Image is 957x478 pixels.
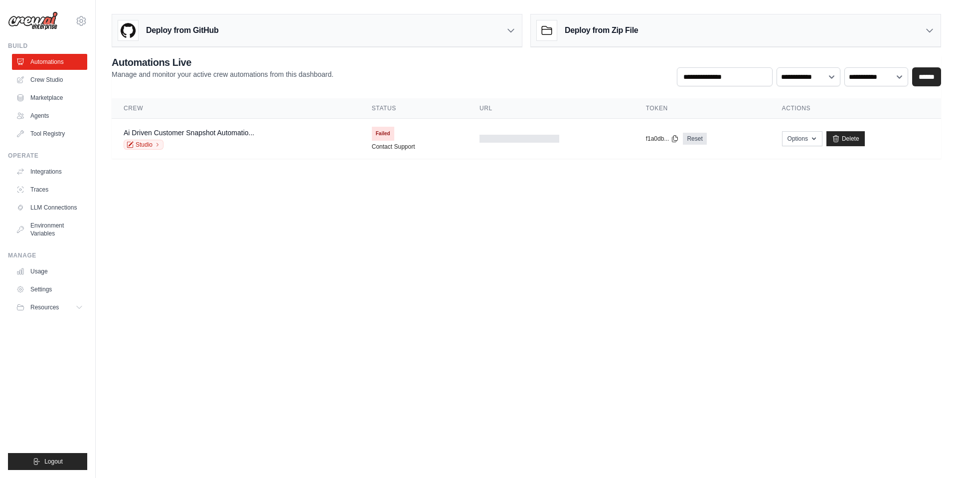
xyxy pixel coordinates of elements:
a: Marketplace [12,90,87,106]
a: Contact Support [372,143,415,151]
button: Options [782,131,822,146]
button: Logout [8,453,87,470]
h3: Deploy from GitHub [146,24,218,36]
img: Logo [8,11,58,30]
a: Settings [12,281,87,297]
a: Reset [683,133,706,145]
h2: Automations Live [112,55,333,69]
button: Resources [12,299,87,315]
a: Environment Variables [12,218,87,241]
a: Traces [12,182,87,198]
p: Manage and monitor your active crew automations from this dashboard. [112,69,333,79]
a: Automations [12,54,87,70]
img: GitHub Logo [118,20,138,40]
a: Usage [12,263,87,279]
th: Crew [112,98,360,119]
button: f1a0db... [646,135,679,143]
th: URL [468,98,634,119]
a: Delete [826,131,865,146]
a: Integrations [12,164,87,180]
div: Build [8,42,87,50]
span: Resources [30,303,59,311]
a: Tool Registry [12,126,87,142]
h3: Deploy from Zip File [565,24,638,36]
a: Crew Studio [12,72,87,88]
span: Logout [44,458,63,466]
a: Studio [124,140,163,150]
div: Manage [8,251,87,259]
a: Agents [12,108,87,124]
span: Failed [372,127,394,141]
a: LLM Connections [12,200,87,216]
th: Actions [770,98,941,119]
a: Ai Driven Customer Snapshot Automatio... [124,129,254,137]
th: Status [360,98,468,119]
th: Token [634,98,770,119]
div: Operate [8,152,87,160]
